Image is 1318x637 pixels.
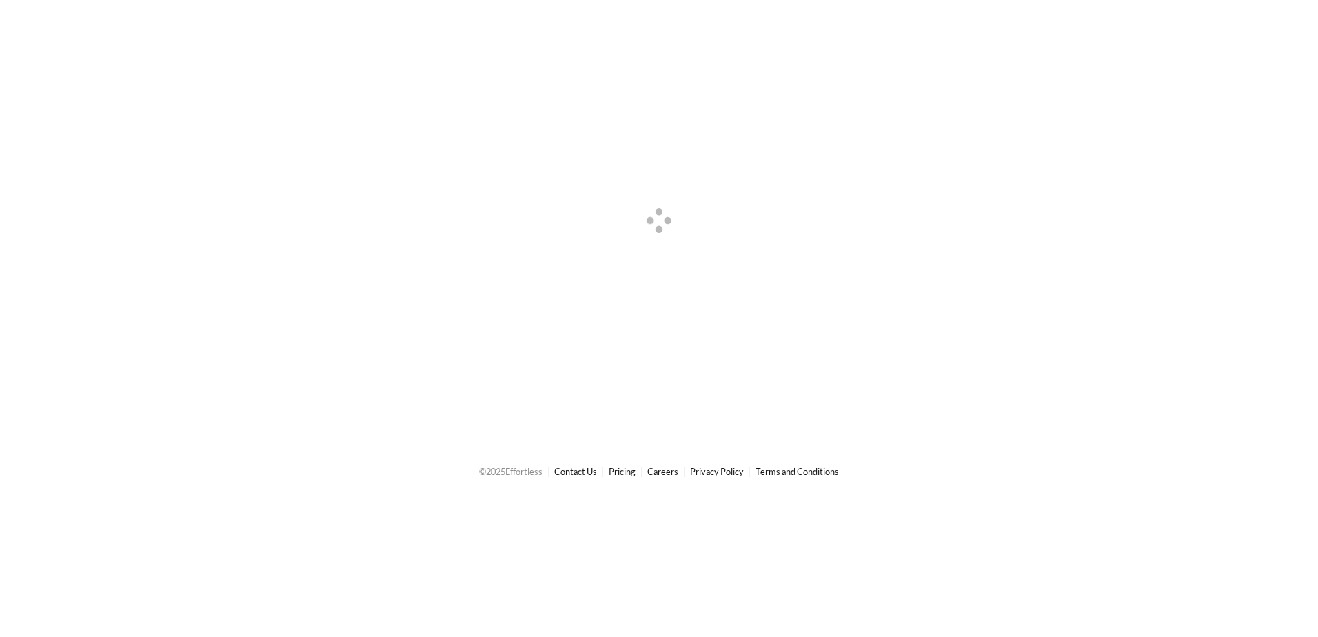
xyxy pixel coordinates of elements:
[647,466,678,477] a: Careers
[609,466,636,477] a: Pricing
[554,466,597,477] a: Contact Us
[690,466,744,477] a: Privacy Policy
[756,466,839,477] a: Terms and Conditions
[479,466,543,477] span: © 2025 Effortless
